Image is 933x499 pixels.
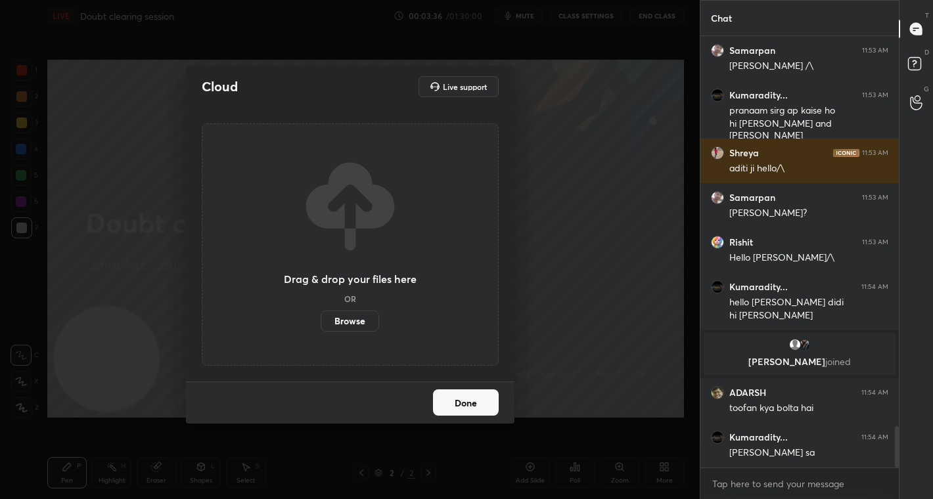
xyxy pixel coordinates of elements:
h6: Kumaradity... [729,89,788,101]
div: 11:53 AM [862,149,888,157]
div: 11:53 AM [862,47,888,54]
div: 11:53 AM [862,194,888,202]
h6: Kumaradity... [729,431,788,443]
button: Done [433,389,499,416]
h3: Drag & drop your files here [284,274,417,284]
h6: Samarpan [729,45,775,56]
div: [PERSON_NAME] /\ [729,60,888,73]
div: Hello [PERSON_NAME]/\ [729,251,888,265]
p: G [924,84,929,94]
div: 11:54 AM [861,433,888,441]
img: iconic-dark.1390631f.png [833,149,859,157]
h6: Samarpan [729,192,775,204]
img: b1d6fe03b4dc4be3b30c0336b7e1233d.jpg [711,431,724,444]
img: b1d6fe03b4dc4be3b30c0336b7e1233d.jpg [711,280,724,293]
div: hello [PERSON_NAME] didi [729,296,888,309]
p: T [925,11,929,20]
h6: Shreya [729,147,759,159]
div: [PERSON_NAME]? [729,207,888,220]
h6: Rishit [729,236,753,248]
p: Chat [700,1,742,35]
div: 11:53 AM [862,91,888,99]
div: 11:54 AM [861,389,888,397]
img: 1af7baabd6ae4a6e84b5ccaea79e69d9.jpg [711,386,724,399]
div: 11:53 AM [862,238,888,246]
div: hi [PERSON_NAME] and [PERSON_NAME] [729,118,888,142]
h5: OR [344,295,356,303]
span: joined [825,355,851,368]
img: b44d191edf8c432e93b549cc862a03d6.jpg [711,236,724,249]
div: 11:54 AM [861,283,888,291]
img: 69bf3916e3c6485f824e6c062c38a48c.jpg [711,191,724,204]
div: aditi ji hello/\ [729,162,888,175]
div: [PERSON_NAME] sa [729,446,888,460]
h2: Cloud [202,78,238,95]
h6: Kumaradity... [729,281,788,293]
div: toofan kya bolta hai [729,402,888,415]
h6: ADARSH [729,387,766,399]
div: pranaam sirg ap kaise ho [729,104,888,118]
div: grid [700,36,899,467]
img: 9a4fcae35e3d435a81bd3a42a155343f.jpg [711,146,724,160]
div: hi [PERSON_NAME] [729,309,888,322]
h5: Live support [443,83,487,91]
img: 69bf3916e3c6485f824e6c062c38a48c.jpg [711,44,724,57]
img: default.png [788,338,802,351]
img: b1d6fe03b4dc4be3b30c0336b7e1233d.jpg [711,89,724,102]
p: [PERSON_NAME] [712,357,888,367]
p: D [924,47,929,57]
img: 963c4dcf9310491aa2b157ae34d0745d.jpg [798,338,811,351]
